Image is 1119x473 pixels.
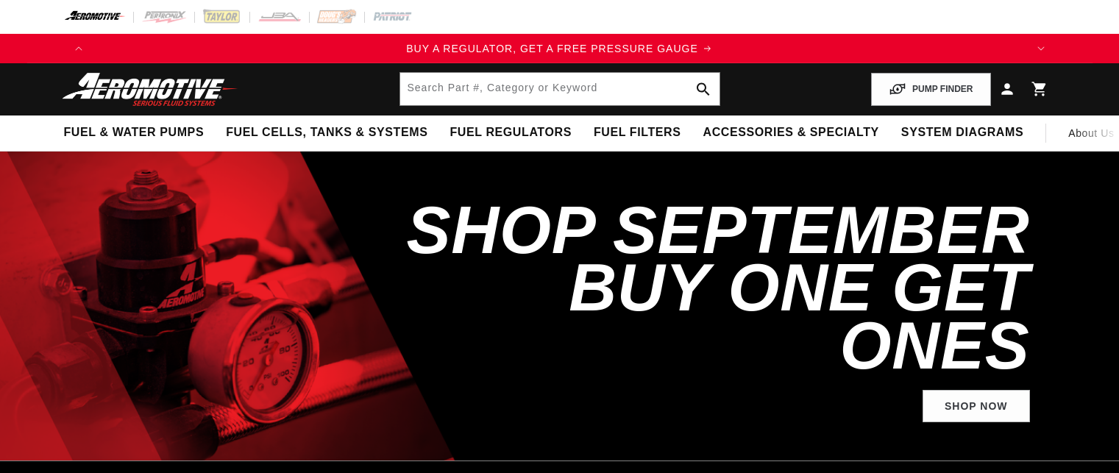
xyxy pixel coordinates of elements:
[93,40,1026,57] div: Announcement
[58,72,242,107] img: Aeromotive
[890,115,1034,150] summary: System Diagrams
[450,125,571,141] span: Fuel Regulators
[93,40,1026,57] div: 1 of 4
[1026,34,1056,63] button: Translation missing: en.sections.announcements.next_announcement
[215,115,438,150] summary: Fuel Cells, Tanks & Systems
[53,115,216,150] summary: Fuel & Water Pumps
[692,115,890,150] summary: Accessories & Specialty
[64,125,205,141] span: Fuel & Water Pumps
[1068,127,1114,139] span: About Us
[901,125,1023,141] span: System Diagrams
[401,202,1030,375] h2: SHOP SEPTEMBER BUY ONE GET ONES
[226,125,427,141] span: Fuel Cells, Tanks & Systems
[583,115,692,150] summary: Fuel Filters
[93,40,1026,57] a: BUY A REGULATOR, GET A FREE PRESSURE GAUGE
[27,34,1093,63] slideshow-component: Translation missing: en.sections.announcements.announcement_bar
[923,390,1030,423] a: Shop Now
[400,73,720,105] input: Search by Part Number, Category or Keyword
[406,43,698,54] span: BUY A REGULATOR, GET A FREE PRESSURE GAUGE
[594,125,681,141] span: Fuel Filters
[703,125,879,141] span: Accessories & Specialty
[438,115,582,150] summary: Fuel Regulators
[871,73,990,106] button: PUMP FINDER
[64,34,93,63] button: Translation missing: en.sections.announcements.previous_announcement
[687,73,720,105] button: search button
